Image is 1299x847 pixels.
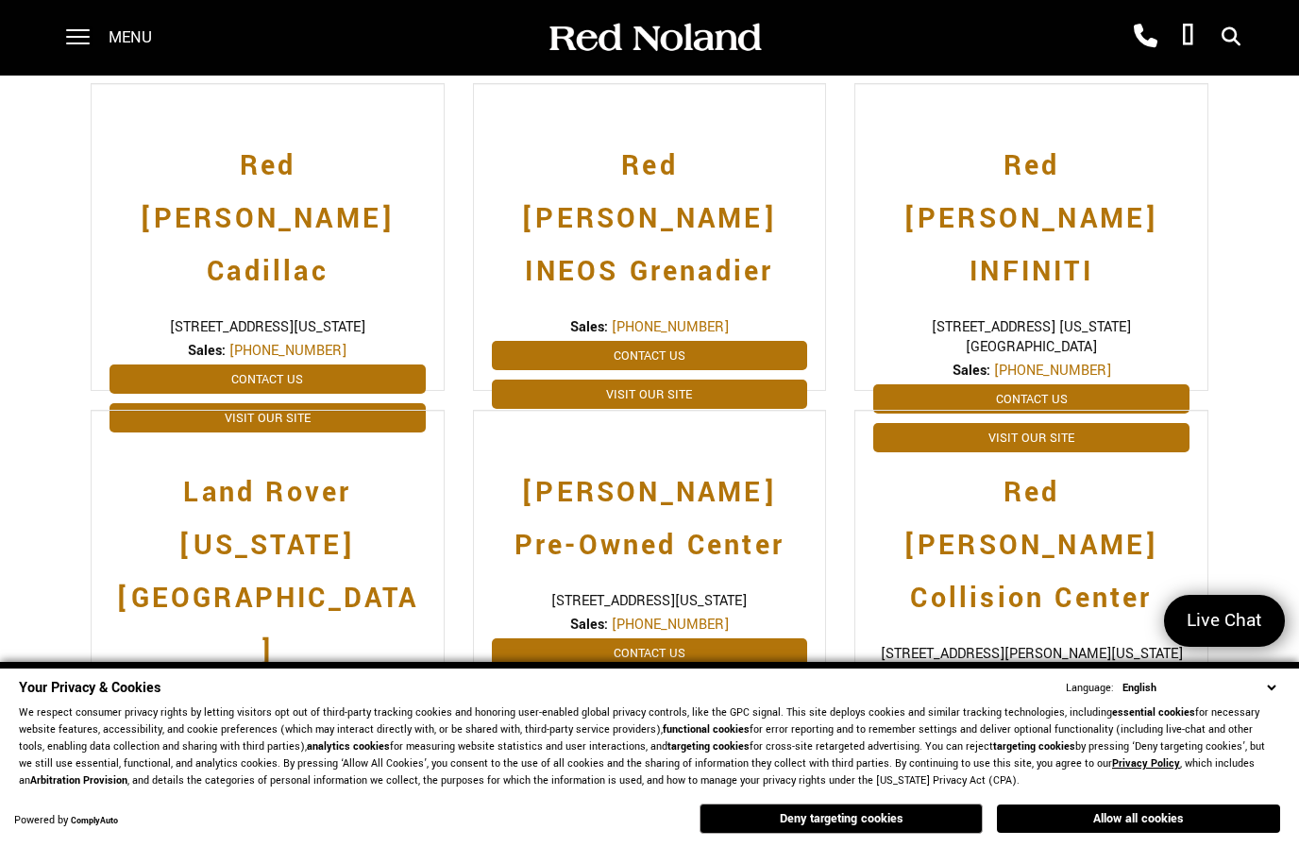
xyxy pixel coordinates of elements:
a: Privacy Policy [1112,756,1180,771]
strong: Sales: [570,615,608,635]
strong: Sales: [953,361,990,381]
a: Land Rover [US_STATE][GEOGRAPHIC_DATA] [110,448,426,678]
a: ComplyAuto [71,815,118,827]
span: [STREET_ADDRESS][PERSON_NAME][US_STATE] [873,644,1189,664]
strong: Sales: [570,317,608,337]
a: [PHONE_NUMBER] [994,361,1111,381]
div: Language: [1066,683,1114,694]
div: Powered by [14,815,118,827]
span: [STREET_ADDRESS] [US_STATE][GEOGRAPHIC_DATA] [873,317,1189,357]
strong: targeting cookies [993,739,1075,754]
strong: targeting cookies [667,739,750,754]
strong: essential cookies [1112,705,1195,720]
button: Allow all cookies [997,805,1280,833]
a: Visit Our Site [110,403,426,432]
strong: Sales: [188,341,226,361]
span: [STREET_ADDRESS][US_STATE] [492,591,808,611]
img: Red Noland Auto Group [546,22,763,55]
p: We respect consumer privacy rights by letting visitors opt out of third-party tracking cookies an... [19,704,1280,789]
strong: Arbitration Provision [30,773,127,788]
a: [PERSON_NAME] Pre-Owned Center [492,448,808,572]
a: Contact Us [110,364,426,394]
strong: functional cookies [663,722,750,737]
a: [PHONE_NUMBER] [612,615,729,635]
a: Contact Us [873,384,1189,414]
a: [PHONE_NUMBER] [229,341,346,361]
a: Red [PERSON_NAME] Collision Center [873,448,1189,625]
button: Deny targeting cookies [700,804,983,834]
a: Visit Our Site [492,380,808,409]
a: [PHONE_NUMBER] [612,317,729,337]
span: [STREET_ADDRESS][US_STATE] [110,317,426,337]
a: Live Chat [1164,595,1285,647]
span: Live Chat [1177,608,1272,634]
select: Language Select [1118,679,1280,697]
span: Your Privacy & Cookies [19,678,160,698]
a: Contact Us [492,341,808,370]
strong: analytics cookies [307,739,390,754]
a: Red [PERSON_NAME] INEOS Grenadier [492,121,808,298]
a: Contact Us [492,638,808,668]
a: Red [PERSON_NAME] Cadillac [110,121,426,298]
a: Red [PERSON_NAME] INFINITI [873,121,1189,298]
